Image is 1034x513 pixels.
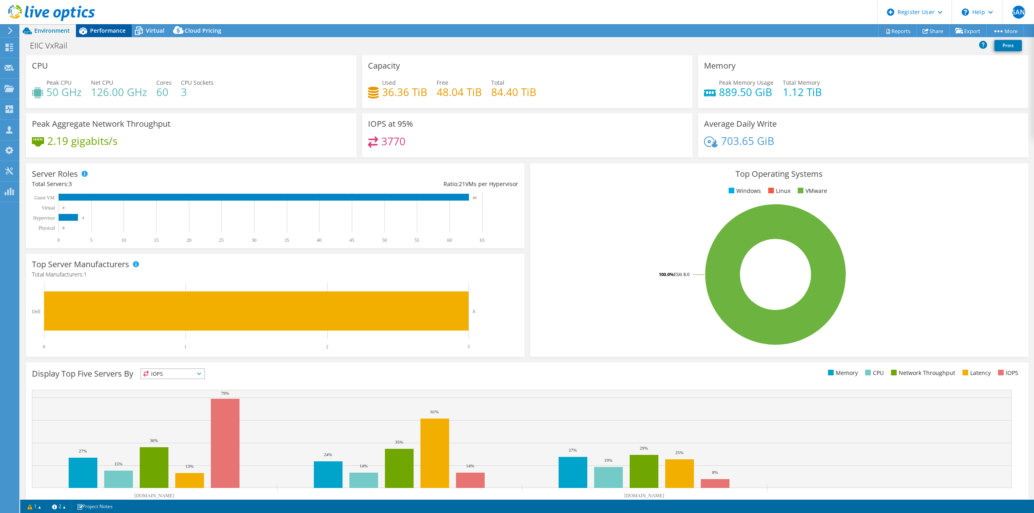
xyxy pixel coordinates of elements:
[46,88,82,96] h4: 50 GHz
[91,79,113,86] span: Net CPU
[675,450,683,455] text: 25%
[949,25,987,37] a: Export
[26,41,80,50] h1: EIIC VxRail
[624,493,664,498] text: [DOMAIN_NAME]
[368,119,413,128] h3: IOPS at 95%
[33,215,55,221] text: Hypervisor
[359,463,368,468] text: 14%
[252,237,256,243] text: 30
[181,88,214,96] h4: 3
[121,237,126,243] text: 10
[135,493,174,498] text: [DOMAIN_NAME]
[32,170,78,178] h3: Server Roles
[473,309,475,314] text: 3
[46,501,71,511] a: 2
[32,260,129,269] h3: Top Server Manufacturers
[437,79,448,86] span: Free
[960,369,991,377] li: Latency
[480,237,485,243] text: 65
[783,79,820,86] span: Total Memory
[414,237,419,243] text: 55
[674,271,689,277] tspan: ESXi 8.0
[326,344,328,350] text: 2
[275,180,518,188] div: Ratio: VMs per Hypervisor
[69,180,72,188] span: 3
[22,501,47,511] a: 1
[349,237,354,243] text: 45
[368,61,400,70] h3: Capacity
[783,88,822,96] h4: 1.12 TiB
[704,61,736,70] h3: Memory
[219,237,224,243] text: 25
[187,237,191,243] text: 20
[712,470,718,475] text: 8%
[640,446,648,450] text: 29%
[82,216,84,220] text: 3
[32,61,48,70] h3: CPU
[447,237,452,243] text: 60
[467,344,470,350] text: 3
[221,391,229,396] text: 79%
[181,79,214,86] span: CPU Sockets
[962,8,969,16] svg: \n
[766,186,790,195] li: Linux
[659,271,674,277] tspan: 100.0%
[986,25,1024,37] a: More
[431,409,439,414] text: 61%
[382,88,427,96] h4: 36.36 TiB
[79,448,87,453] text: 27%
[719,88,773,96] h4: 889.50 GiB
[994,40,1022,51] a: Print
[43,344,45,350] text: 0
[185,464,193,469] text: 13%
[324,452,332,457] text: 24%
[156,88,172,96] h4: 60
[916,25,950,37] a: Share
[34,195,55,201] text: Guest VM
[395,440,403,444] text: 35%
[863,369,884,377] li: CPU
[473,196,477,200] text: 63
[150,438,158,443] text: 36%
[46,79,71,86] span: Peak CPU
[719,79,773,86] span: Peak Memory Usage
[1012,6,1025,19] span: SAN
[141,369,204,379] span: IOPS
[91,88,147,96] h4: 126.00 GHz
[71,501,118,511] a: Project Notes
[42,205,55,211] text: Virtual
[63,206,65,210] text: 0
[32,180,275,188] div: Total Servers:
[382,237,387,243] text: 50
[184,344,187,350] text: 1
[382,79,396,86] span: Used
[536,170,1022,178] h3: Top Operating Systems
[146,27,164,34] span: Virtual
[381,137,406,146] h4: 3770
[826,369,858,377] li: Memory
[878,25,917,37] a: Reports
[114,461,122,466] text: 15%
[84,270,87,278] span: 1
[721,136,774,145] h4: 703.65 GiB
[90,27,126,34] span: Performance
[47,136,118,145] h4: 2.19 gigabits/s
[57,237,60,243] text: 0
[727,186,761,195] li: Windows
[32,270,518,279] h4: Total Manufacturers:
[996,369,1018,377] li: IOPS
[63,226,65,230] text: 0
[437,88,482,96] h4: 48.04 TiB
[90,237,92,243] text: 5
[284,237,289,243] text: 35
[569,448,577,452] text: 27%
[459,180,465,188] span: 21
[889,369,955,377] li: Network Throughput
[156,79,172,86] span: Cores
[704,119,777,128] h3: Average Daily Write
[34,27,70,34] span: Environment
[796,186,827,195] li: VMware
[466,463,474,468] text: 14%
[491,79,504,86] span: Total
[32,309,40,314] text: Dell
